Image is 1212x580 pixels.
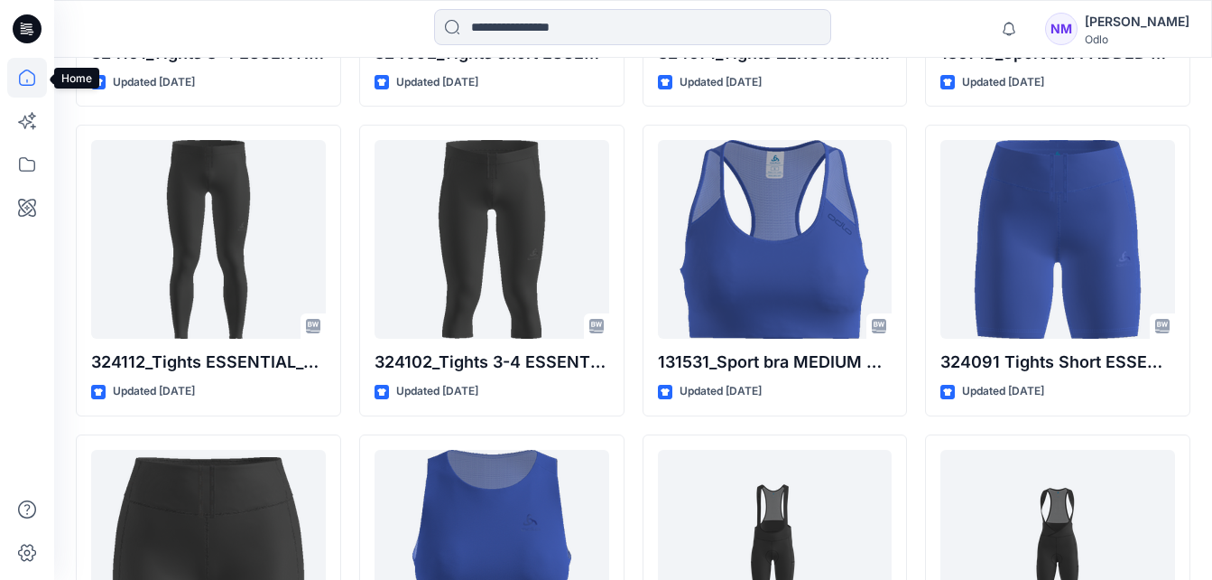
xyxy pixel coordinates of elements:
[113,382,195,401] p: Updated [DATE]
[658,350,893,375] p: 131531_Sport bra MEDIUM SUPPORT_SMS_3D
[375,140,609,339] a: 324102_Tights 3-4 ESSENTIAL_SMS_3D
[375,350,609,375] p: 324102_Tights 3-4 ESSENTIAL_SMS_3D
[962,73,1044,92] p: Updated [DATE]
[91,140,326,339] a: 324112_Tights ESSENTIAL_SMS_V1_GM
[962,382,1044,401] p: Updated [DATE]
[396,73,478,92] p: Updated [DATE]
[1045,13,1078,45] div: NM
[940,140,1175,339] a: 324091 Tights Short ESSENTIAL_SMS_3D
[113,73,195,92] p: Updated [DATE]
[396,382,478,401] p: Updated [DATE]
[1085,33,1189,46] div: Odlo
[940,350,1175,375] p: 324091 Tights Short ESSENTIAL_SMS_3D
[680,73,762,92] p: Updated [DATE]
[1085,11,1189,33] div: [PERSON_NAME]
[91,350,326,375] p: 324112_Tights ESSENTIAL_SMS_V1_GM
[680,382,762,401] p: Updated [DATE]
[658,140,893,339] a: 131531_Sport bra MEDIUM SUPPORT_SMS_3D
